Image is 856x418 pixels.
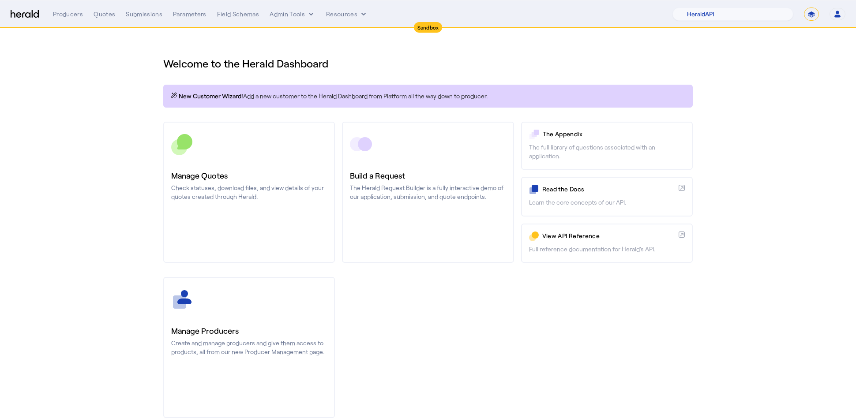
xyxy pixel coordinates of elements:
[126,10,162,19] div: Submissions
[163,277,335,418] a: Manage ProducersCreate and manage producers and give them access to products, all from our new Pr...
[171,339,327,356] p: Create and manage producers and give them access to products, all from our new Producer Managemen...
[529,245,685,254] p: Full reference documentation for Herald's API.
[171,169,327,182] h3: Manage Quotes
[163,122,335,263] a: Manage QuotesCheck statuses, download files, and view details of your quotes created through Herald.
[173,10,206,19] div: Parameters
[94,10,115,19] div: Quotes
[529,143,685,160] p: The full library of questions associated with an application.
[53,10,83,19] div: Producers
[350,183,506,201] p: The Herald Request Builder is a fully interactive demo of our application, submission, and quote ...
[521,177,693,216] a: Read the DocsLearn the core concepts of our API.
[521,122,693,170] a: The AppendixThe full library of questions associated with an application.
[542,231,675,240] p: View API Reference
[543,130,685,138] p: The Appendix
[529,198,685,207] p: Learn the core concepts of our API.
[521,224,693,263] a: View API ReferenceFull reference documentation for Herald's API.
[414,22,443,33] div: Sandbox
[326,10,368,19] button: Resources dropdown menu
[163,56,693,71] h1: Welcome to the Herald Dashboard
[179,92,243,101] span: New Customer Wizard!
[171,325,327,337] h3: Manage Producers
[11,10,39,19] img: Herald Logo
[170,92,686,101] p: Add a new customer to the Herald Dashboard from Platform all the way down to producer.
[542,185,675,194] p: Read the Docs
[270,10,315,19] button: internal dropdown menu
[171,183,327,201] p: Check statuses, download files, and view details of your quotes created through Herald.
[217,10,259,19] div: Field Schemas
[350,169,506,182] h3: Build a Request
[342,122,514,263] a: Build a RequestThe Herald Request Builder is a fully interactive demo of our application, submiss...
